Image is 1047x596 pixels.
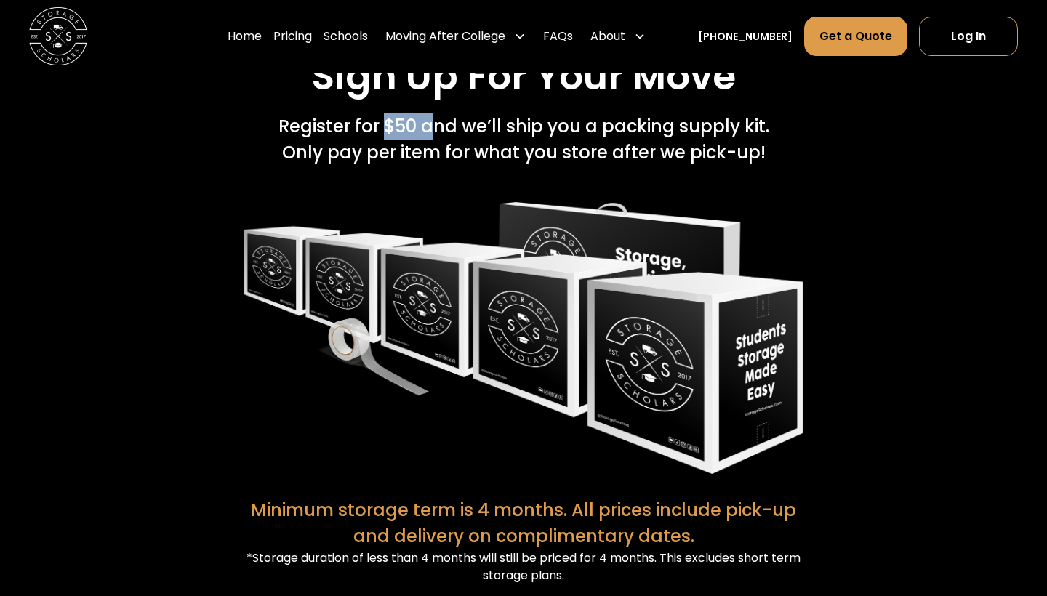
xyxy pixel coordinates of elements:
a: FAQs [543,16,573,57]
img: Storage Scholars main logo [29,7,87,65]
div: Moving After College [380,16,531,57]
a: Log In [919,17,1018,56]
a: Schools [324,16,368,57]
div: Minimum storage term is 4 months. All prices include pick-up and delivery on complimentary dates. [244,497,803,549]
div: Moving After College [385,28,505,45]
a: Get a Quote [804,17,907,56]
a: [PHONE_NUMBER] [698,29,793,44]
a: Pricing [273,16,312,57]
div: About [585,16,651,57]
a: Home [228,16,262,57]
div: About [590,28,625,45]
h2: Sign Up For Your Move [311,54,736,99]
img: Storage Scholars packaging supplies. [244,202,803,474]
a: home [29,7,87,65]
div: *Storage duration of less than 4 months will still be priced for 4 months. This excludes short te... [244,549,803,584]
div: Register for $50 and we’ll ship you a packing supply kit. Only pay per item for what you store af... [278,113,769,166]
